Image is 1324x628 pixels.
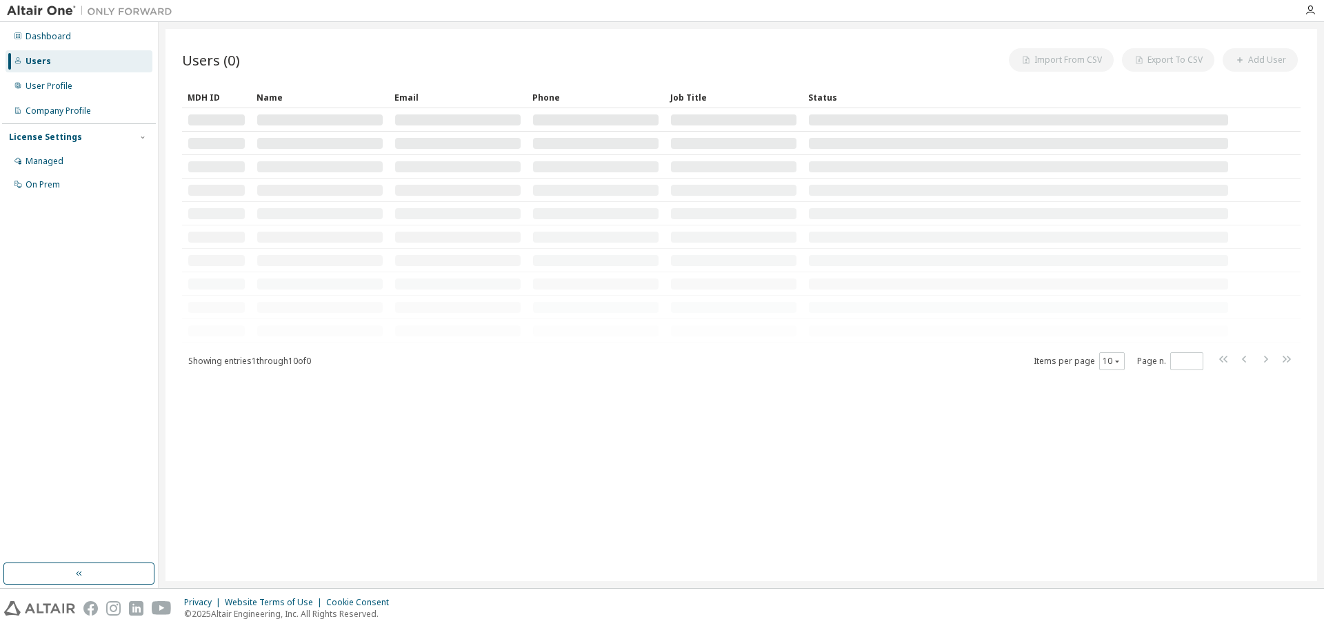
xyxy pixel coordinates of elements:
span: Users (0) [182,50,240,70]
div: Phone [532,86,659,108]
div: Managed [26,156,63,167]
button: 10 [1103,356,1121,367]
div: Website Terms of Use [225,597,326,608]
div: Email [394,86,521,108]
img: youtube.svg [152,601,172,616]
p: © 2025 Altair Engineering, Inc. All Rights Reserved. [184,608,397,620]
div: Company Profile [26,105,91,117]
button: Add User [1223,48,1298,72]
img: altair_logo.svg [4,601,75,616]
div: On Prem [26,179,60,190]
div: License Settings [9,132,82,143]
img: linkedin.svg [129,601,143,616]
span: Showing entries 1 through 10 of 0 [188,355,311,367]
img: Altair One [7,4,179,18]
div: Users [26,56,51,67]
div: Status [808,86,1229,108]
button: Export To CSV [1122,48,1214,72]
span: Page n. [1137,352,1203,370]
span: Items per page [1034,352,1125,370]
div: Dashboard [26,31,71,42]
button: Import From CSV [1009,48,1114,72]
div: User Profile [26,81,72,92]
div: Cookie Consent [326,597,397,608]
div: Job Title [670,86,797,108]
img: facebook.svg [83,601,98,616]
div: Name [257,86,383,108]
img: instagram.svg [106,601,121,616]
div: MDH ID [188,86,245,108]
div: Privacy [184,597,225,608]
